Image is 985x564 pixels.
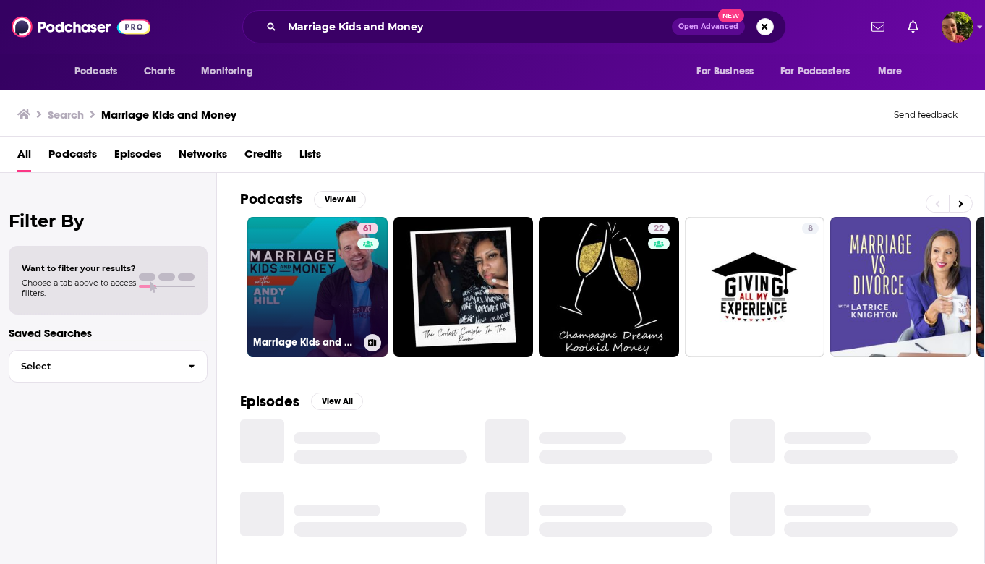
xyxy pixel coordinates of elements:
button: Open AdvancedNew [672,18,745,35]
a: 8 [802,223,819,234]
a: Episodes [114,142,161,172]
img: Podchaser - Follow, Share and Rate Podcasts [12,13,150,40]
a: Networks [179,142,227,172]
button: open menu [686,58,772,85]
a: 22 [539,217,679,357]
h2: Filter By [9,210,208,231]
h3: Marriage Kids and Money: Personal Finance for Families [253,336,358,349]
button: open menu [191,58,271,85]
span: Podcasts [74,61,117,82]
a: 22 [648,223,670,234]
button: open menu [64,58,136,85]
span: Select [9,362,176,371]
div: Search podcasts, credits, & more... [242,10,786,43]
a: EpisodesView All [240,393,363,411]
a: Credits [244,142,282,172]
span: 8 [808,222,813,236]
a: Podcasts [48,142,97,172]
a: PodcastsView All [240,190,366,208]
a: 61Marriage Kids and Money: Personal Finance for Families [247,217,388,357]
button: Show profile menu [942,11,973,43]
img: User Profile [942,11,973,43]
button: Select [9,350,208,383]
span: Want to filter your results? [22,263,136,273]
button: Send feedback [890,108,962,121]
button: View All [314,191,366,208]
span: Logged in as Marz [942,11,973,43]
span: For Podcasters [780,61,850,82]
h2: Episodes [240,393,299,411]
h3: Marriage Kids and Money [101,108,236,121]
button: open menu [771,58,871,85]
span: Choose a tab above to access filters. [22,278,136,298]
a: All [17,142,31,172]
span: Open Advanced [678,23,738,30]
span: More [878,61,903,82]
span: Charts [144,61,175,82]
span: 22 [654,222,664,236]
span: 61 [363,222,372,236]
p: Saved Searches [9,326,208,340]
span: New [718,9,744,22]
a: 61 [357,223,378,234]
h3: Search [48,108,84,121]
span: For Business [696,61,754,82]
span: Monitoring [201,61,252,82]
a: Show notifications dropdown [866,14,890,39]
a: Show notifications dropdown [902,14,924,39]
a: Lists [299,142,321,172]
a: Charts [135,58,184,85]
a: 8 [685,217,825,357]
input: Search podcasts, credits, & more... [282,15,672,38]
h2: Podcasts [240,190,302,208]
button: View All [311,393,363,410]
button: open menu [868,58,921,85]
